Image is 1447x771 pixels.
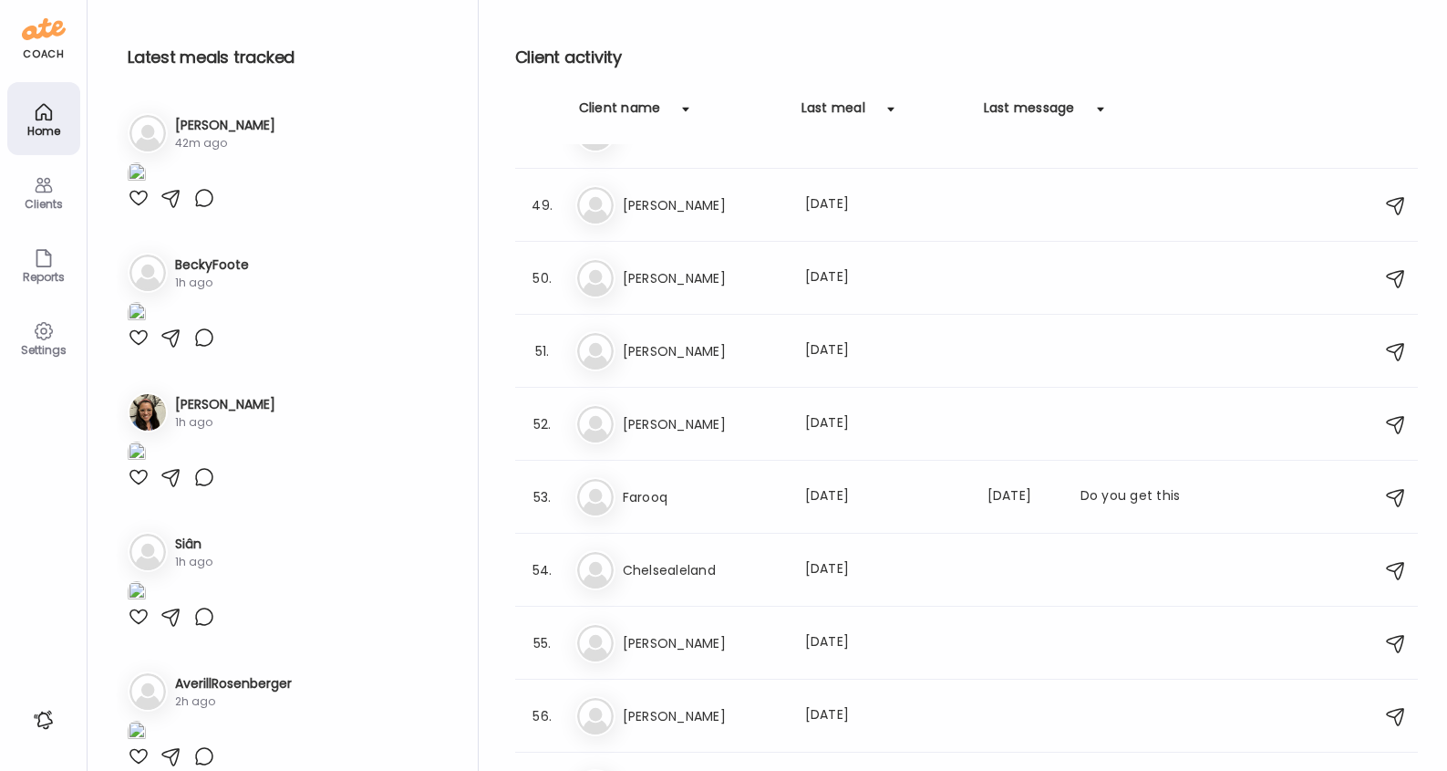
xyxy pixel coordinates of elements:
img: ate [22,15,66,44]
h3: [PERSON_NAME] [175,116,275,135]
h3: [PERSON_NAME] [623,632,783,654]
div: 55. [532,632,553,654]
div: coach [23,47,64,62]
div: 51. [532,340,553,362]
div: 42m ago [175,135,275,151]
div: Last message [984,99,1075,128]
h2: Latest meals tracked [128,44,449,71]
div: 1h ago [175,414,275,431]
div: [DATE] [805,340,966,362]
div: [DATE] [805,559,966,581]
div: 52. [532,413,553,435]
img: images%2FsCoOxfe5LKSztrh2iwVaRnI5kXA3%2FLVIyYqNk5a7dqKHfaxJY%2FR83BT5LccihWkGPhKZcB_1080 [128,442,146,466]
img: bg-avatar-default.svg [129,255,166,291]
h3: [PERSON_NAME] [623,340,783,362]
img: images%2Fxct4u9ely9OIabsFOPW9CEXXV0W2%2FlB24yjbgGUZIrpfc6Fzz%2FCwnsn9PTCym1dEfPR4m4_1080 [128,581,146,606]
div: 2h ago [175,693,292,710]
div: 1h ago [175,275,249,291]
div: [DATE] [805,267,966,289]
div: Clients [11,198,77,210]
img: bg-avatar-default.svg [577,333,614,370]
div: Last meal [801,99,865,128]
div: [DATE] [805,194,966,216]
div: Reports [11,271,77,283]
img: bg-avatar-default.svg [577,698,614,735]
h3: [PERSON_NAME] [623,267,783,289]
h2: Client activity [515,44,1418,71]
img: bg-avatar-default.svg [577,260,614,297]
div: [DATE] [805,413,966,435]
img: bg-avatar-default.svg [577,479,614,516]
div: [DATE] [805,632,966,654]
h3: [PERSON_NAME] [623,194,783,216]
img: bg-avatar-default.svg [577,552,614,589]
div: [DATE] [805,486,966,508]
div: Settings [11,344,77,356]
div: [DATE] [987,486,1059,508]
h3: Farooq [623,486,783,508]
h3: AverillRosenberger [175,674,292,693]
img: bg-avatar-default.svg [577,187,614,224]
img: bg-avatar-default.svg [577,625,614,662]
img: bg-avatar-default.svg [577,406,614,443]
img: images%2FVv5Hqadp83Y4MnRrP5tYi7P5Lf42%2F52TQ6tC3f4Jq0slYIeXd%2FArXDqjuTEUbjGISufRtz_1080 [128,162,146,187]
img: images%2FDlCF3wxT2yddTnnxpsSUtJ87eUZ2%2FCQRT3SAzHsswBKIB77yl%2Fp1UgxSjO7FT1WHkTCUwc_1080 [128,721,146,745]
h3: Siân [175,535,212,554]
img: bg-avatar-default.svg [129,115,166,151]
div: 50. [532,267,553,289]
div: [DATE] [805,705,966,727]
h3: [PERSON_NAME] [175,395,275,414]
div: Client name [579,99,661,128]
h3: BeckyFoote [175,255,249,275]
div: Home [11,125,77,137]
div: Do you get this [1080,486,1241,508]
div: 53. [532,486,553,508]
div: 54. [532,559,553,581]
div: 49. [532,194,553,216]
div: 1h ago [175,554,212,570]
img: bg-avatar-default.svg [129,673,166,710]
img: avatars%2FsCoOxfe5LKSztrh2iwVaRnI5kXA3 [129,394,166,431]
h3: [PERSON_NAME] [623,413,783,435]
img: bg-avatar-default.svg [129,534,166,570]
div: 56. [532,705,553,727]
img: images%2FeKXZbhchRfXOU6FScrvSB7nXFWe2%2FiFpWA9ogGMRg9lWZ307x%2FeQA1pIhqoVWqIfC67u1K_1080 [128,302,146,327]
h3: Chelsealeland [623,559,783,581]
h3: [PERSON_NAME] [623,705,783,727]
